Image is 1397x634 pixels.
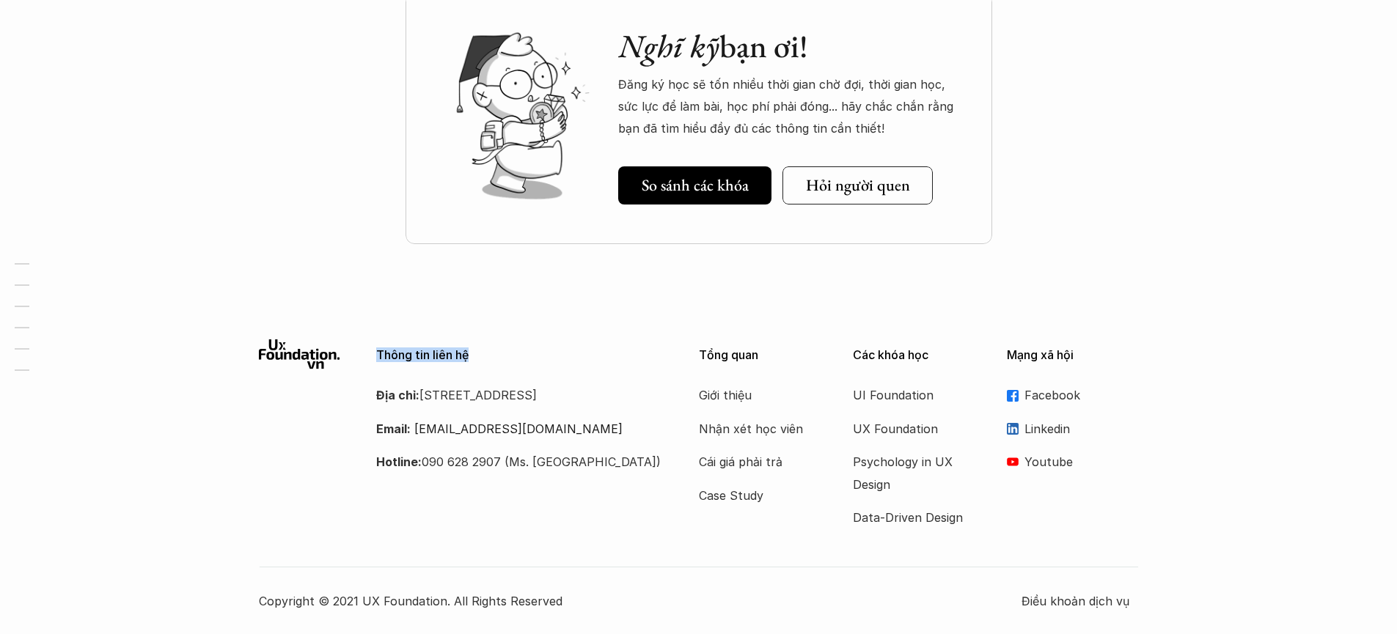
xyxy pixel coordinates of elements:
[699,384,816,406] a: Giới thiệu
[853,384,970,406] a: UI Foundation
[376,384,662,406] p: [STREET_ADDRESS]
[414,421,623,436] a: [EMAIL_ADDRESS][DOMAIN_NAME]
[699,348,831,362] p: Tổng quan
[618,27,963,66] h2: bạn ơi!
[642,176,749,195] h5: So sánh các khóa
[1024,451,1139,473] p: Youtube
[618,166,771,204] a: So sánh các khóa
[1007,384,1139,406] a: Facebook
[376,348,662,362] p: Thông tin liên hệ
[1007,418,1139,440] a: Linkedin
[376,388,419,402] strong: Địa chỉ:
[618,25,719,67] em: Nghĩ kỹ
[259,590,1022,612] p: Copyright © 2021 UX Foundation. All Rights Reserved
[1007,348,1139,362] p: Mạng xã hội
[618,73,963,140] p: Đăng ký học sẽ tốn nhiều thời gian chờ đợi, thời gian học, sức lực để làm bài, học phí phải đóng....
[699,451,816,473] a: Cái giá phải trả
[853,418,970,440] a: UX Foundation
[1024,384,1139,406] p: Facebook
[1007,451,1139,473] a: Youtube
[376,421,411,436] strong: Email:
[1022,590,1139,612] a: Điều khoản dịch vụ
[699,484,816,506] a: Case Study
[699,418,816,440] a: Nhận xét học viên
[782,166,933,204] a: Hỏi người quen
[376,451,662,473] p: 090 628 2907 (Ms. [GEOGRAPHIC_DATA])
[853,506,970,528] a: Data-Driven Design
[853,451,970,495] a: Psychology in UX Design
[806,176,910,195] h5: Hỏi người quen
[376,454,422,469] strong: Hotline:
[1024,418,1139,440] p: Linkedin
[853,348,985,362] p: Các khóa học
